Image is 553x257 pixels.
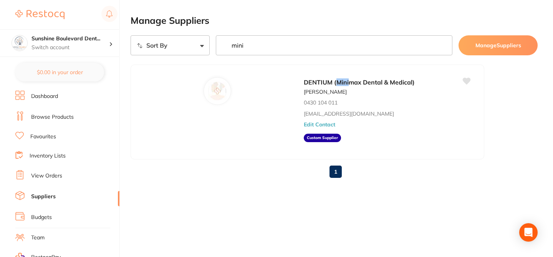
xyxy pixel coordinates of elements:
a: Team [31,234,45,242]
img: Sunshine Boulevard Dental [12,35,27,51]
a: 1 [329,164,342,179]
a: Budgets [31,214,52,221]
aside: Custom Supplier [304,134,341,142]
span: DENTIUM ( [304,78,336,86]
p: [PERSON_NAME] [304,89,347,95]
a: Favourites [30,133,56,141]
em: Mini [336,78,349,86]
p: 0430 104 011 [304,99,338,106]
button: Edit Contact [304,121,335,128]
div: Open Intercom Messenger [519,223,538,242]
a: Inventory Lists [30,152,66,160]
button: $0.00 in your order [15,63,104,81]
a: Suppliers [31,193,56,201]
a: View Orders [31,172,62,180]
a: Restocq Logo [15,6,65,23]
button: ManageSuppliers [459,35,538,55]
p: Switch account [31,44,109,51]
input: Search Suppliers [216,35,453,55]
span: max Dental & Medical) [349,78,415,86]
h2: Manage Suppliers [131,15,538,26]
a: Browse Products [31,113,74,121]
img: DENTIUM (Minimax Dental & Medical) [208,82,227,100]
img: Restocq Logo [15,10,65,19]
a: [EMAIL_ADDRESS][DOMAIN_NAME] [304,111,394,117]
a: Dashboard [31,93,58,100]
h4: Sunshine Boulevard Dental [31,35,109,43]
